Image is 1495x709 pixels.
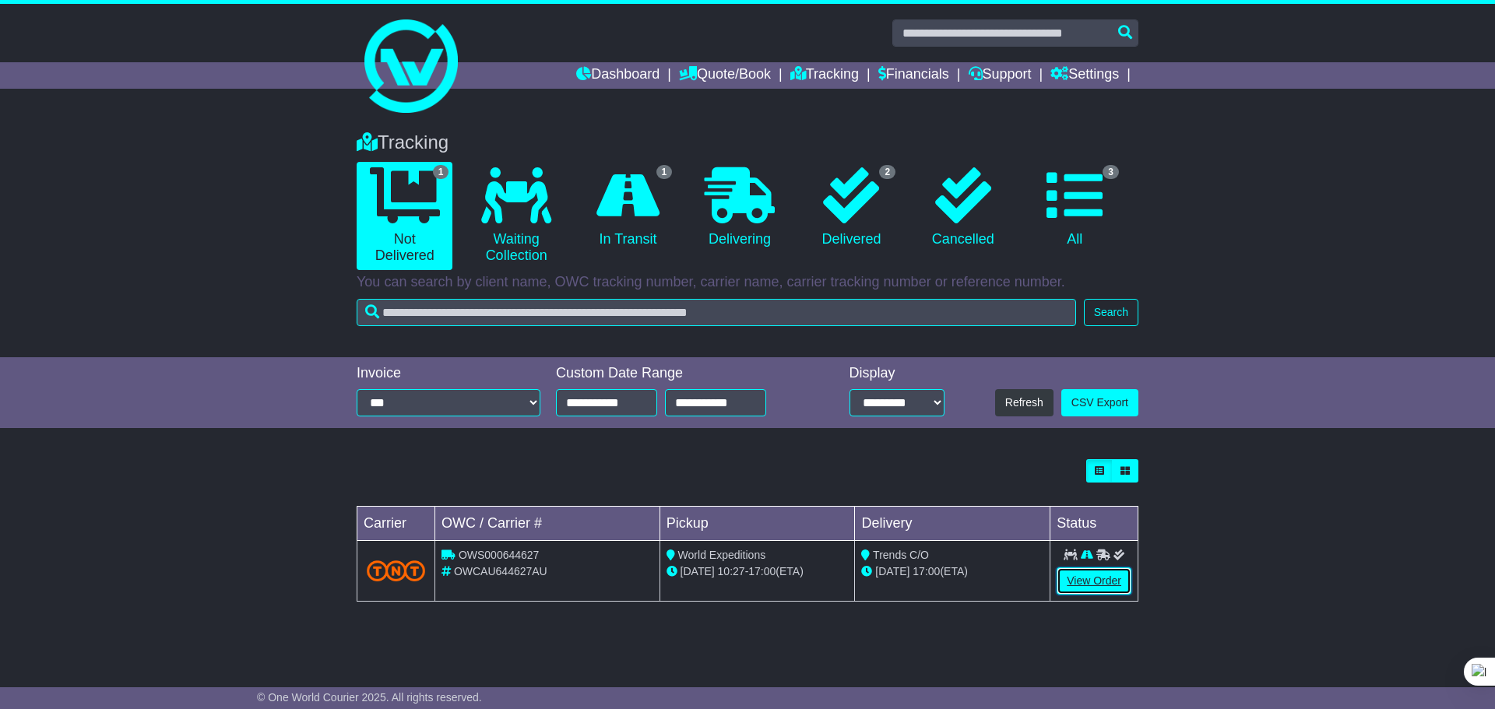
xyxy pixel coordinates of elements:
a: Waiting Collection [468,162,564,270]
div: (ETA) [861,563,1043,580]
a: CSV Export [1061,389,1138,416]
span: © One World Courier 2025. All rights reserved. [257,691,482,704]
span: 10:27 [718,565,745,577]
span: OWS000644627 [459,549,540,561]
div: Tracking [349,132,1146,154]
span: [DATE] [681,565,715,577]
a: Settings [1050,62,1119,89]
span: 3 [1103,165,1119,179]
div: Display [850,365,944,382]
span: 17:00 [748,565,776,577]
a: Financials [878,62,949,89]
div: - (ETA) [667,563,849,580]
td: Status [1050,507,1138,541]
p: You can search by client name, OWC tracking number, carrier name, carrier tracking number or refe... [357,274,1138,291]
a: Cancelled [915,162,1011,254]
a: 3 All [1027,162,1123,254]
td: Carrier [357,507,435,541]
a: View Order [1057,567,1131,595]
td: Delivery [855,507,1050,541]
span: Trends C/O [873,549,929,561]
a: Delivering [691,162,787,254]
a: 1 Not Delivered [357,162,452,270]
td: Pickup [660,507,855,541]
div: Invoice [357,365,540,382]
a: 1 In Transit [580,162,676,254]
button: Refresh [995,389,1054,416]
button: Search [1084,299,1138,326]
span: 17:00 [913,565,940,577]
a: Tracking [790,62,859,89]
a: 2 Delivered [804,162,899,254]
span: OWCAU644627AU [454,565,547,577]
img: TNT_Domestic.png [367,560,425,581]
span: 1 [656,165,673,179]
span: 1 [433,165,449,179]
div: Custom Date Range [556,365,806,382]
td: OWC / Carrier # [435,507,660,541]
span: 2 [879,165,895,179]
a: Support [969,62,1032,89]
span: [DATE] [875,565,909,577]
a: Quote/Book [679,62,771,89]
span: World Expeditions [678,549,766,561]
a: Dashboard [576,62,660,89]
